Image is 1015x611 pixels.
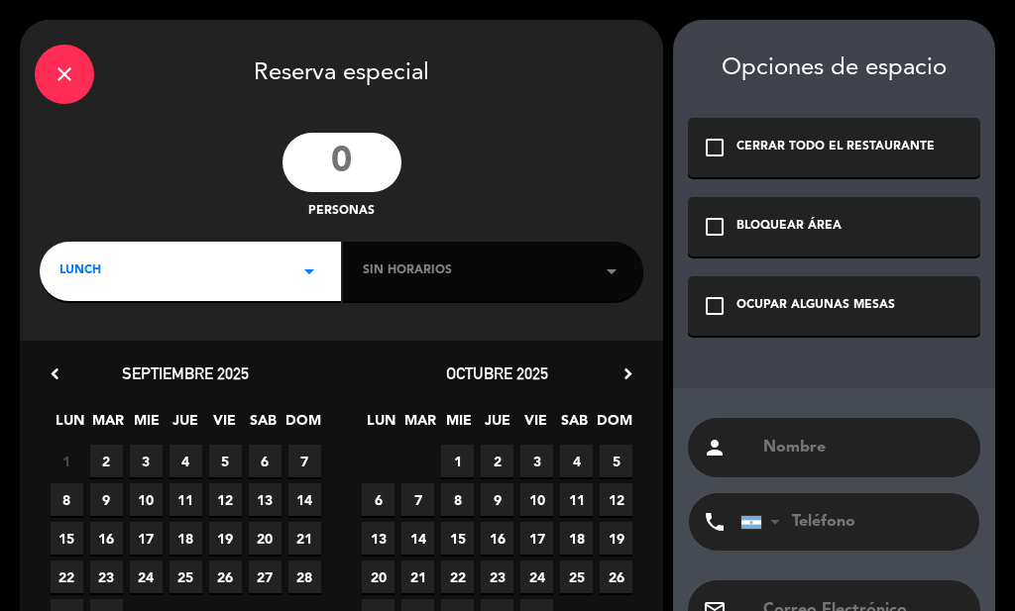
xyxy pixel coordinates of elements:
span: 7 [401,483,434,516]
span: 8 [51,483,83,516]
span: MIE [442,409,475,442]
span: 24 [520,560,553,593]
span: LUN [365,409,397,442]
span: 5 [600,445,632,477]
span: 14 [288,483,321,516]
span: 5 [209,445,242,477]
span: 2 [481,445,513,477]
i: check_box_outline_blank [703,294,727,318]
i: phone [703,510,727,534]
span: DOM [597,409,629,442]
span: LUN [54,409,86,442]
span: 21 [288,522,321,555]
span: DOM [285,409,318,442]
span: 25 [169,560,202,593]
div: CERRAR TODO EL RESTAURANTE [736,138,935,157]
span: MAR [92,409,125,442]
span: 3 [520,445,553,477]
div: BLOQUEAR ÁREA [736,217,842,237]
span: 18 [169,522,202,555]
span: 4 [560,445,593,477]
span: 13 [362,522,395,555]
span: 12 [600,483,632,516]
i: check_box_outline_blank [703,136,727,159]
i: person [703,436,727,459]
div: Reserva especial [20,20,663,123]
span: personas [308,202,375,222]
span: septiembre 2025 [122,363,249,383]
span: 25 [560,560,593,593]
input: 0 [282,133,401,192]
span: 19 [209,522,242,555]
span: 15 [51,522,83,555]
span: 9 [90,483,123,516]
span: 23 [90,560,123,593]
span: 22 [441,560,474,593]
span: 1 [441,445,474,477]
span: LUNCH [59,261,101,281]
span: VIE [519,409,552,442]
span: 11 [169,483,202,516]
i: check_box_outline_blank [703,215,727,239]
span: 13 [249,483,282,516]
i: arrow_drop_down [600,259,623,283]
span: 18 [560,522,593,555]
span: 22 [51,560,83,593]
span: 27 [249,560,282,593]
span: 9 [481,483,513,516]
span: 11 [560,483,593,516]
span: 26 [600,560,632,593]
span: SAB [558,409,591,442]
span: 12 [209,483,242,516]
span: 2 [90,445,123,477]
span: 16 [90,522,123,555]
span: 28 [288,560,321,593]
span: VIE [208,409,241,442]
span: JUE [169,409,202,442]
i: close [53,62,76,86]
i: arrow_drop_down [297,259,321,283]
span: 6 [362,483,395,516]
span: 23 [481,560,513,593]
span: 10 [520,483,553,516]
span: 24 [130,560,163,593]
span: 26 [209,560,242,593]
input: Nombre [761,434,965,461]
span: 19 [600,522,632,555]
span: 15 [441,522,474,555]
span: 7 [288,445,321,477]
span: 6 [249,445,282,477]
span: 16 [481,522,513,555]
span: 3 [130,445,163,477]
span: 20 [249,522,282,555]
div: Opciones de espacio [688,54,980,83]
i: chevron_left [45,363,65,384]
i: chevron_right [618,363,638,384]
span: 14 [401,522,434,555]
span: SAB [247,409,280,442]
span: MAR [403,409,436,442]
div: Argentina: +54 [741,494,787,550]
span: 20 [362,560,395,593]
span: 8 [441,483,474,516]
div: OCUPAR ALGUNAS MESAS [736,296,895,316]
span: 17 [130,522,163,555]
span: 21 [401,560,434,593]
span: MIE [131,409,164,442]
span: 10 [130,483,163,516]
span: 4 [169,445,202,477]
span: 17 [520,522,553,555]
span: Sin horarios [363,261,452,281]
span: JUE [481,409,513,442]
span: octubre 2025 [446,363,548,383]
input: Teléfono [740,493,959,551]
span: 1 [51,445,83,477]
